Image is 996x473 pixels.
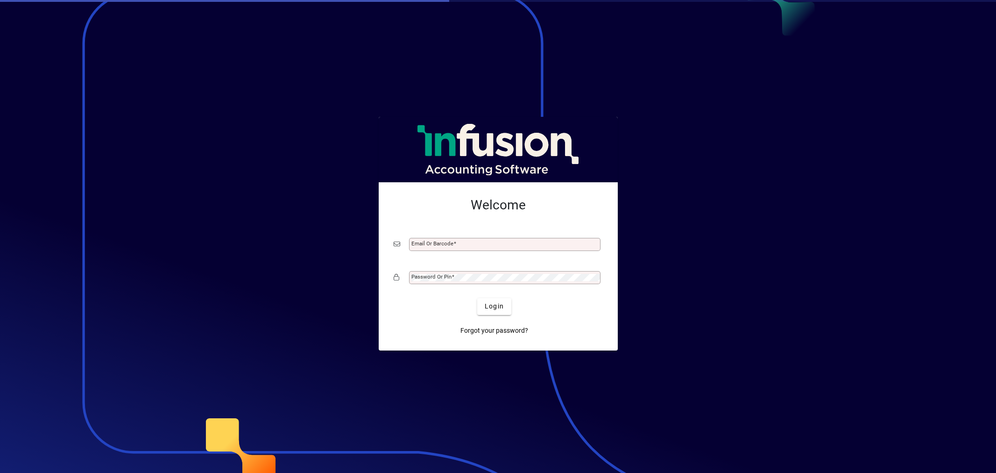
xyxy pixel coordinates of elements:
[394,197,603,213] h2: Welcome
[457,322,532,339] a: Forgot your password?
[411,240,453,247] mat-label: Email or Barcode
[485,301,504,311] span: Login
[460,326,528,336] span: Forgot your password?
[411,273,452,280] mat-label: Password or Pin
[477,298,511,315] button: Login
